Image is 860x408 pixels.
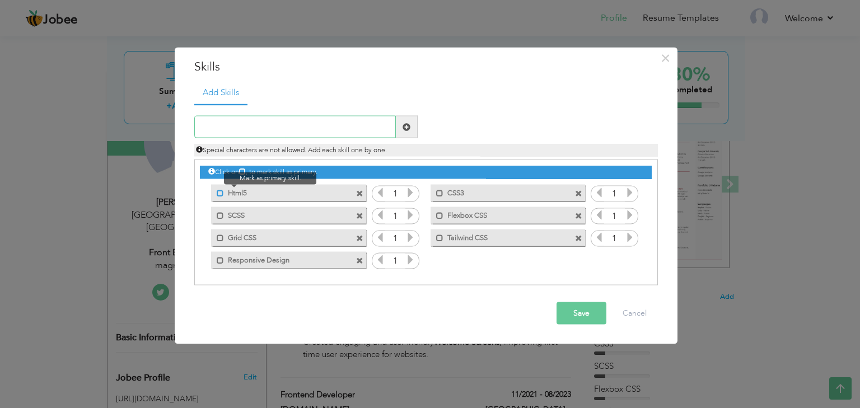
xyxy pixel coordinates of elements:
label: SCSS [224,207,337,221]
div: Click on , to mark skill as primary. [200,166,651,179]
button: Save [557,302,606,325]
label: Tailwind CSS [443,229,557,243]
h3: Skills [194,58,658,75]
button: Close [657,49,675,67]
label: Grid CSS [224,229,337,243]
span: Special characters are not allowed. Add each skill one by one. [196,146,387,154]
span: × [661,48,670,68]
label: Flexbox CSS [443,207,557,221]
a: Add Skills [194,81,247,105]
label: Html5 [224,184,337,198]
span: Mark as primary skill. [224,172,316,184]
button: Cancel [611,302,658,325]
label: CSS3 [443,184,557,198]
label: Responsive Design [224,251,337,265]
